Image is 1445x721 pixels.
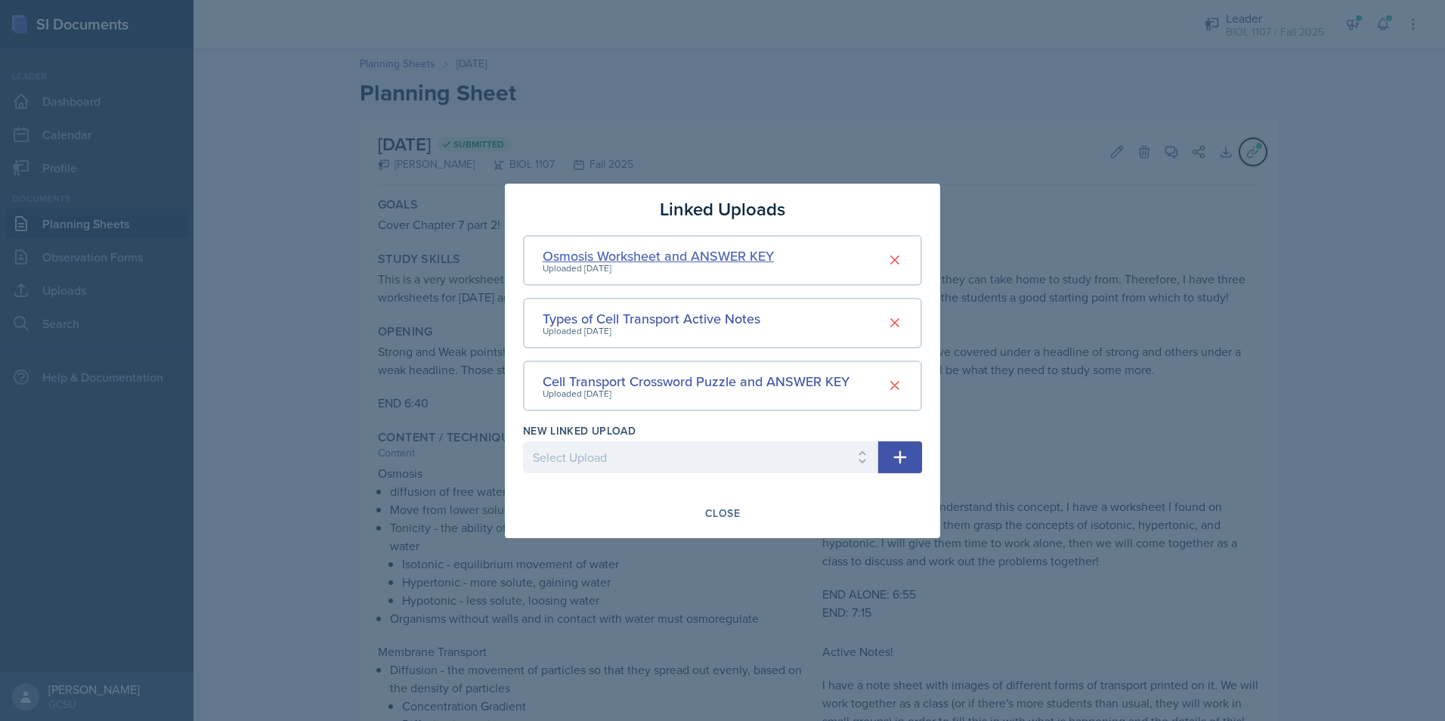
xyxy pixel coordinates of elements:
[695,500,750,526] button: Close
[543,371,849,391] div: Cell Transport Crossword Puzzle and ANSWER KEY
[543,387,849,401] div: Uploaded [DATE]
[543,308,760,329] div: Types of Cell Transport Active Notes
[523,423,636,438] label: New Linked Upload
[543,324,760,338] div: Uploaded [DATE]
[543,261,774,275] div: Uploaded [DATE]
[660,196,785,223] h3: Linked Uploads
[543,246,774,266] div: Osmosis Worksheet and ANSWER KEY
[705,507,740,519] div: Close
